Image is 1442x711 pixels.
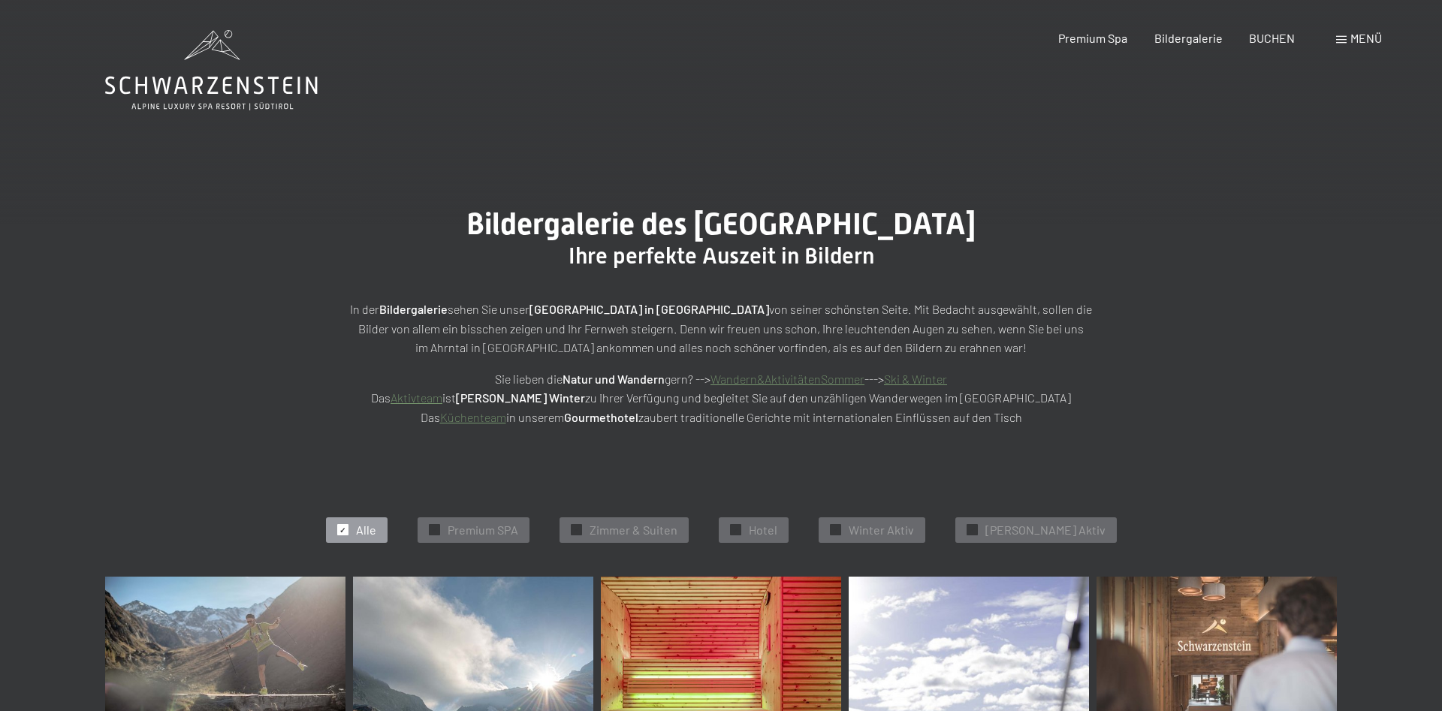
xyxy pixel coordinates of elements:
[345,369,1097,427] p: Sie lieben die gern? --> ---> Das ist zu Ihrer Verfügung und begleitet Sie auf den unzähligen Wan...
[849,522,914,538] span: Winter Aktiv
[456,390,585,405] strong: [PERSON_NAME] Winter
[466,206,976,242] span: Bildergalerie des [GEOGRAPHIC_DATA]
[732,525,738,535] span: ✓
[590,522,677,538] span: Zimmer & Suiten
[356,522,376,538] span: Alle
[379,302,448,316] strong: Bildergalerie
[431,525,437,535] span: ✓
[339,525,345,535] span: ✓
[569,243,874,269] span: Ihre perfekte Auszeit in Bildern
[573,525,579,535] span: ✓
[1350,31,1382,45] span: Menü
[440,410,506,424] a: Küchenteam
[345,300,1097,357] p: In der sehen Sie unser von seiner schönsten Seite. Mit Bedacht ausgewählt, sollen die Bilder von ...
[391,390,442,405] a: Aktivteam
[985,522,1106,538] span: [PERSON_NAME] Aktiv
[1058,31,1127,45] a: Premium Spa
[884,372,947,386] a: Ski & Winter
[1249,31,1295,45] a: BUCHEN
[749,522,777,538] span: Hotel
[448,522,518,538] span: Premium SPA
[1154,31,1223,45] a: Bildergalerie
[710,372,864,386] a: Wandern&AktivitätenSommer
[529,302,769,316] strong: [GEOGRAPHIC_DATA] in [GEOGRAPHIC_DATA]
[832,525,838,535] span: ✓
[563,372,665,386] strong: Natur und Wandern
[564,410,638,424] strong: Gourmethotel
[969,525,975,535] span: ✓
